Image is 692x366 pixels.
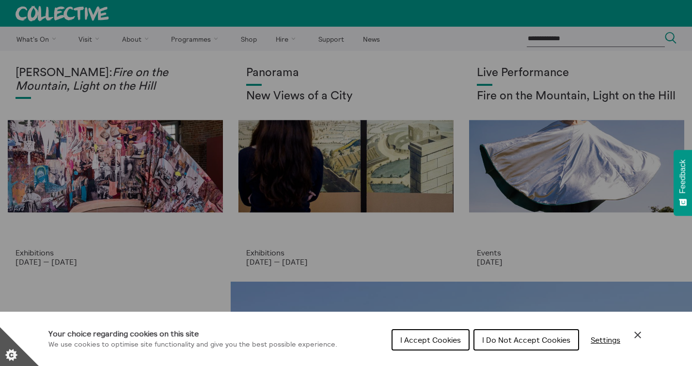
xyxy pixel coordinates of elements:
button: Close Cookie Control [632,329,644,341]
span: I Do Not Accept Cookies [482,335,570,345]
button: Feedback - Show survey [674,150,692,216]
button: I Do Not Accept Cookies [473,329,579,350]
button: Settings [583,330,628,350]
span: I Accept Cookies [400,335,461,345]
h1: Your choice regarding cookies on this site [48,328,337,339]
p: We use cookies to optimise site functionality and give you the best possible experience. [48,339,337,350]
button: I Accept Cookies [392,329,470,350]
span: Settings [591,335,620,345]
span: Feedback [678,159,687,193]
